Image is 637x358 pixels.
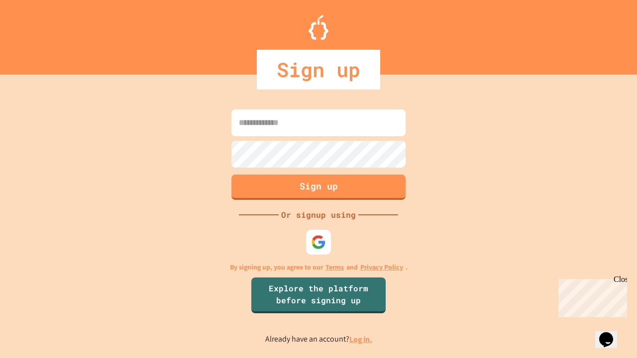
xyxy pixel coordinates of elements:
[4,4,69,63] div: Chat with us now!Close
[309,15,328,40] img: Logo.svg
[251,277,386,313] a: Explore the platform before signing up
[349,334,372,345] a: Log in.
[279,209,358,221] div: Or signup using
[360,262,403,272] a: Privacy Policy
[257,50,380,89] div: Sign up
[325,262,344,272] a: Terms
[311,235,326,250] img: google-icon.svg
[230,262,408,272] p: By signing up, you agree to our and .
[595,318,627,348] iframe: chat widget
[231,175,406,200] button: Sign up
[554,275,627,317] iframe: chat widget
[265,333,372,346] p: Already have an account?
